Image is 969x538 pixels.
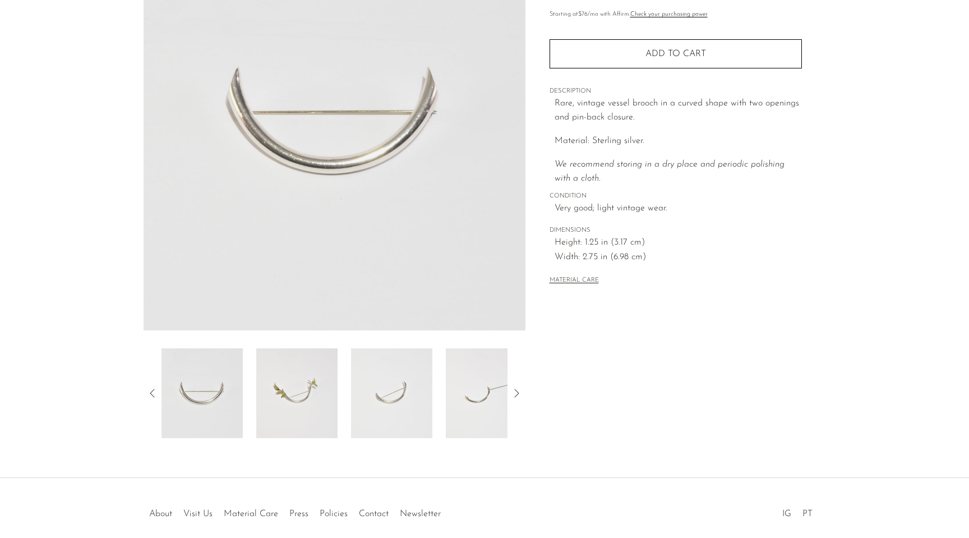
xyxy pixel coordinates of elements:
a: About [149,509,172,518]
a: Policies [320,509,348,518]
img: Curved Vessel Brooch [446,348,527,438]
a: Check your purchasing power - Learn more about Affirm Financing (opens in modal) [630,11,708,17]
a: PT [802,509,813,518]
p: Material: Sterling silver. [555,134,802,149]
a: IG [782,509,791,518]
span: DESCRIPTION [550,86,802,96]
p: Starting at /mo with Affirm. [550,10,802,20]
span: Very good; light vintage wear. [555,201,802,216]
span: Width: 2.75 in (6.98 cm) [555,250,802,265]
a: Contact [359,509,389,518]
span: Add to cart [645,49,706,58]
span: Height: 1.25 in (3.17 cm) [555,236,802,250]
button: MATERIAL CARE [550,277,599,285]
a: Press [289,509,308,518]
img: Curved Vessel Brooch [351,348,432,438]
a: Visit Us [183,509,213,518]
img: Curved Vessel Brooch [161,348,243,438]
p: Rare, vintage vessel brooch in a curved shape with two openings and pin-back closure. [555,96,802,125]
i: We recommend storing in a dry place and periodic polishing with a cloth. [555,160,785,183]
ul: Quick links [144,500,446,522]
span: CONDITION [550,191,802,201]
span: DIMENSIONS [550,226,802,236]
span: $76 [578,11,588,17]
button: Add to cart [550,39,802,68]
img: Curved Vessel Brooch [256,348,338,438]
ul: Social Medias [777,500,818,522]
a: Material Care [224,509,278,518]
